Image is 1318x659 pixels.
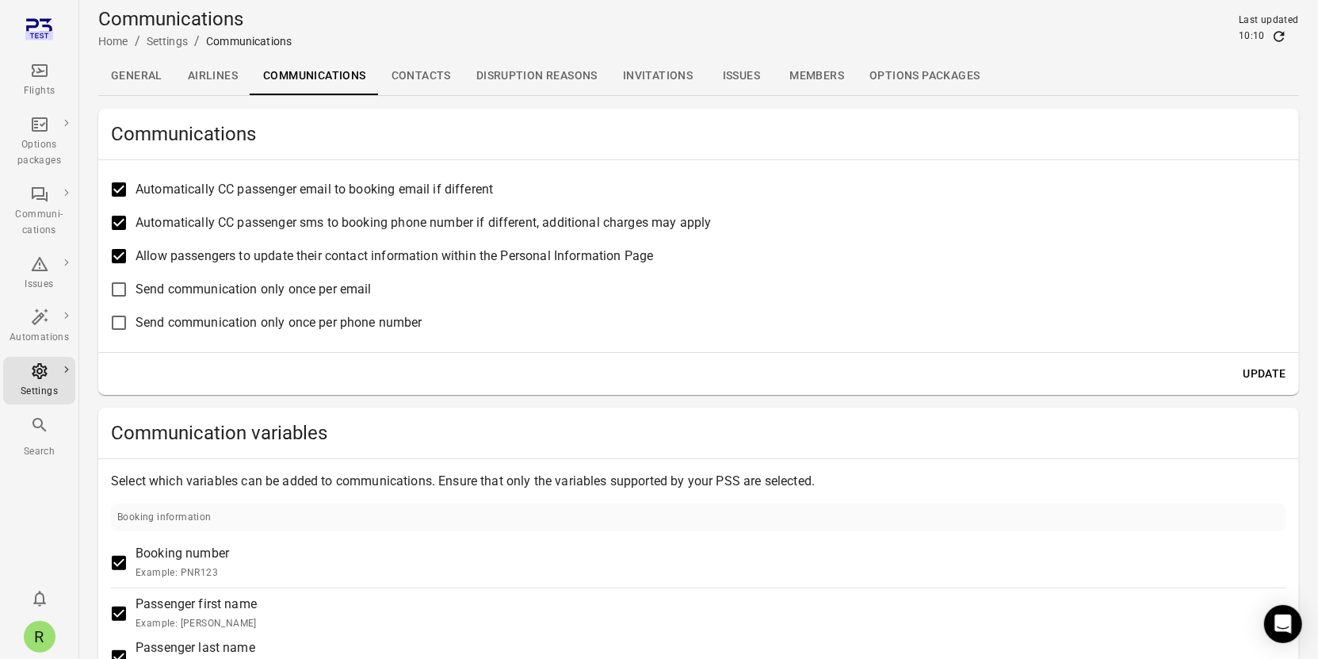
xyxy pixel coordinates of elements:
a: Communications [250,57,379,95]
div: 10:10 [1239,29,1265,44]
button: Notifications [24,583,55,615]
a: Issues [3,250,75,297]
div: Last updated [1239,13,1299,29]
div: Booking information [117,510,212,526]
li: / [135,32,140,51]
button: Search [3,411,75,464]
div: Communications [206,33,292,49]
div: Search [10,444,69,460]
p: Select which variables can be added to communications. Ensure that only the variables supported b... [111,472,1286,491]
div: Communi-cations [10,207,69,239]
div: Local navigation [98,57,1299,95]
div: R [24,621,55,653]
li: / [194,32,200,51]
a: Settings [147,35,188,48]
h2: Communications [111,121,1286,147]
a: Settings [3,357,75,404]
a: Airlines [175,57,250,95]
div: Options packages [10,137,69,169]
a: Communi-cations [3,180,75,243]
h2: Communication variables [111,420,1286,446]
span: Send communication only once per email [136,280,372,299]
a: Members [777,57,857,95]
p: Example: PNR123 [136,565,229,581]
span: Passenger first name [136,595,257,632]
span: Automatically CC passenger sms to booking phone number if different, additional charges may apply [136,213,712,232]
div: Settings [10,384,69,400]
a: Automations [3,303,75,351]
button: Rachel [17,615,62,659]
a: Home [98,35,128,48]
a: Issues [705,57,777,95]
a: Invitations [610,57,705,95]
a: Disruption reasons [464,57,610,95]
div: Flights [10,83,69,99]
h1: Communications [98,6,292,32]
a: General [98,57,175,95]
span: Allow passengers to update their contact information within the Personal Information Page [136,247,653,266]
div: Automations [10,330,69,346]
nav: Breadcrumbs [98,32,292,51]
span: Booking number [136,544,229,581]
a: Flights [3,56,75,104]
div: Open Intercom Messenger [1264,605,1302,643]
button: Refresh data [1271,29,1287,44]
button: Update [1237,359,1293,389]
p: Example: [PERSON_NAME] [136,616,257,632]
a: Contacts [379,57,464,95]
div: Issues [10,277,69,293]
span: Automatically CC passenger email to booking email if different [136,180,493,199]
a: Options packages [3,110,75,174]
span: Send communication only once per phone number [136,313,422,332]
a: Options packages [857,57,992,95]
